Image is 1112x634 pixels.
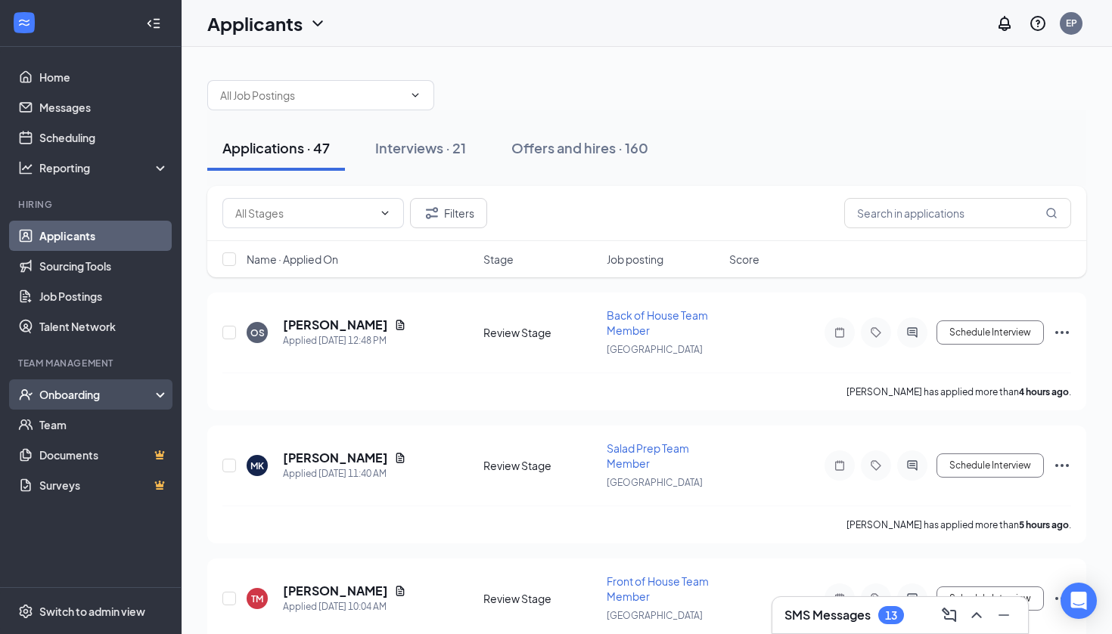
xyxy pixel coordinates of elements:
div: OS [250,326,265,339]
svg: Collapse [146,16,161,31]
a: Job Postings [39,281,169,311]
div: Offers and hires · 160 [511,138,648,157]
a: Home [39,62,169,92]
p: [PERSON_NAME] has applied more than . [846,518,1071,531]
svg: WorkstreamLogo [17,15,32,30]
svg: ChevronDown [409,89,421,101]
button: Schedule Interview [937,586,1044,611]
span: Stage [483,252,514,267]
span: [GEOGRAPHIC_DATA] [607,610,703,621]
div: Hiring [18,198,166,211]
a: Messages [39,92,169,122]
a: DocumentsCrown [39,440,169,470]
svg: MagnifyingGlass [1045,207,1058,219]
span: Salad Prep Team Member [607,441,689,470]
svg: ComposeMessage [940,606,958,624]
div: Review Stage [483,591,598,606]
a: Scheduling [39,122,169,153]
button: ChevronUp [964,603,989,627]
div: Review Stage [483,458,598,473]
h1: Applicants [207,11,303,36]
button: Schedule Interview [937,453,1044,478]
div: MK [250,459,264,472]
p: [PERSON_NAME] has applied more than . [846,385,1071,398]
h3: SMS Messages [784,607,871,623]
div: Interviews · 21 [375,138,466,157]
svg: Ellipses [1053,456,1071,475]
button: Filter Filters [410,198,487,228]
h5: [PERSON_NAME] [283,317,388,333]
svg: ChevronDown [309,14,327,32]
span: [GEOGRAPHIC_DATA] [607,477,703,488]
svg: Document [394,585,406,597]
h5: [PERSON_NAME] [283,583,388,599]
div: Applications · 47 [222,138,330,157]
svg: Analysis [18,160,33,175]
input: All Stages [235,205,373,221]
div: Applied [DATE] 11:40 AM [283,466,406,481]
svg: Document [394,319,406,331]
div: Switch to admin view [39,604,145,619]
svg: Tag [867,592,885,605]
b: 5 hours ago [1019,519,1069,530]
svg: Minimize [995,606,1013,624]
a: Sourcing Tools [39,251,169,281]
svg: Filter [423,204,441,222]
svg: Notifications [996,14,1014,32]
svg: Document [394,452,406,464]
h5: [PERSON_NAME] [283,450,388,466]
input: Search in applications [844,198,1071,228]
svg: Settings [18,604,33,619]
svg: Tag [867,459,885,472]
div: Onboarding [39,387,156,402]
svg: ActiveChat [903,459,921,472]
div: Applied [DATE] 12:48 PM [283,333,406,348]
button: Minimize [992,603,1016,627]
svg: ChevronDown [379,207,391,219]
div: EP [1066,17,1077,29]
div: Applied [DATE] 10:04 AM [283,599,406,614]
svg: Tag [867,326,885,339]
svg: ActiveChat [903,592,921,605]
svg: Ellipses [1053,589,1071,608]
a: Talent Network [39,311,169,342]
svg: Note [831,326,849,339]
svg: QuestionInfo [1029,14,1047,32]
span: Score [729,252,759,267]
button: Schedule Interview [937,320,1044,345]
svg: ActiveChat [903,326,921,339]
a: Team [39,410,169,440]
button: ComposeMessage [937,603,961,627]
div: 13 [885,609,897,622]
div: TM [251,592,263,605]
b: 4 hours ago [1019,386,1069,397]
svg: ChevronUp [968,606,986,624]
a: Applicants [39,221,169,251]
div: Reporting [39,160,169,175]
svg: Note [831,459,849,472]
span: Back of House Team Member [607,308,708,337]
svg: Note [831,592,849,605]
span: Name · Applied On [247,252,338,267]
div: Open Intercom Messenger [1061,583,1097,619]
svg: UserCheck [18,387,33,402]
a: SurveysCrown [39,470,169,500]
span: Job posting [607,252,663,267]
div: Review Stage [483,325,598,340]
input: All Job Postings [220,87,403,104]
span: [GEOGRAPHIC_DATA] [607,344,703,355]
div: Team Management [18,357,166,370]
svg: Ellipses [1053,323,1071,342]
span: Front of House Team Member [607,574,709,603]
